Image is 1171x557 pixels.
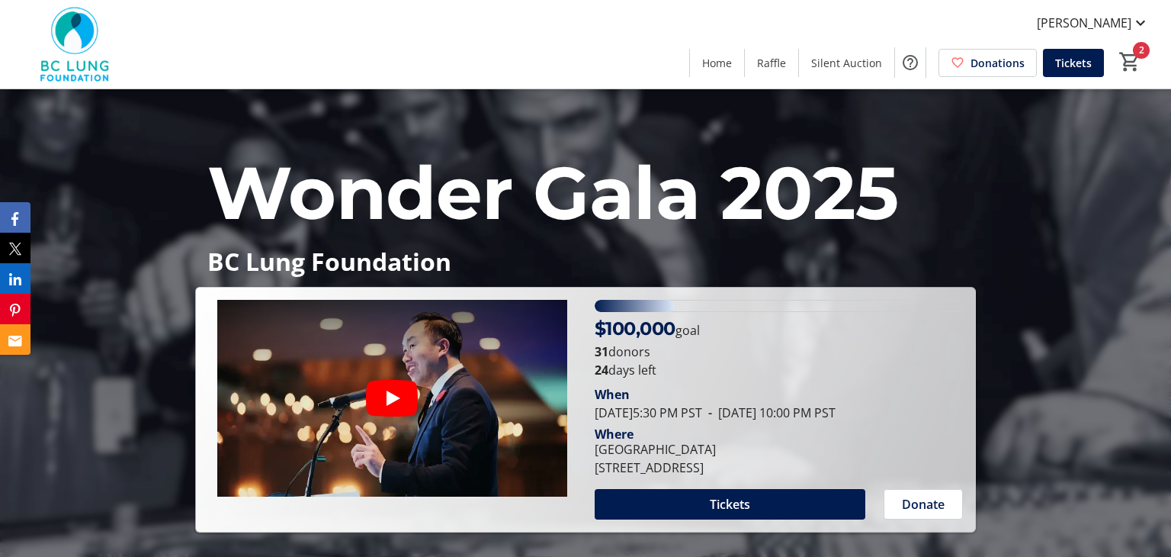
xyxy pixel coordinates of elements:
div: 21.78% of fundraising goal reached [595,300,963,312]
span: Raffle [757,55,786,71]
span: - [702,404,718,421]
span: $100,000 [595,317,675,340]
p: goal [595,315,700,343]
button: Cart [1116,48,1144,76]
span: [PERSON_NAME] [1037,14,1131,32]
span: Donate [902,495,945,514]
button: [PERSON_NAME] [1025,11,1162,35]
span: Donations [970,55,1025,71]
span: [DATE] 5:30 PM PST [595,404,702,421]
div: When [595,385,630,404]
p: days left [595,361,963,379]
a: Home [690,49,744,77]
div: Where [595,428,634,440]
img: BC Lung Foundation's Logo [9,6,145,82]
span: Silent Auction [811,55,882,71]
button: Tickets [595,489,865,520]
a: Raffle [745,49,798,77]
button: Donate [884,489,963,520]
button: Help [895,47,926,78]
a: Donations [938,49,1037,77]
b: 31 [595,343,608,360]
span: 24 [595,362,608,378]
button: Play video [366,380,418,417]
p: donors [595,343,963,361]
p: BC Lung Foundation [207,248,964,275]
div: [STREET_ADDRESS] [595,459,716,477]
span: Home [702,55,732,71]
div: [GEOGRAPHIC_DATA] [595,440,716,459]
span: Tickets [1055,55,1092,71]
span: [DATE] 10:00 PM PST [702,404,836,421]
span: Tickets [710,495,750,514]
a: Tickets [1043,49,1104,77]
a: Silent Auction [799,49,894,77]
span: Wonder Gala 2025 [207,148,899,237]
